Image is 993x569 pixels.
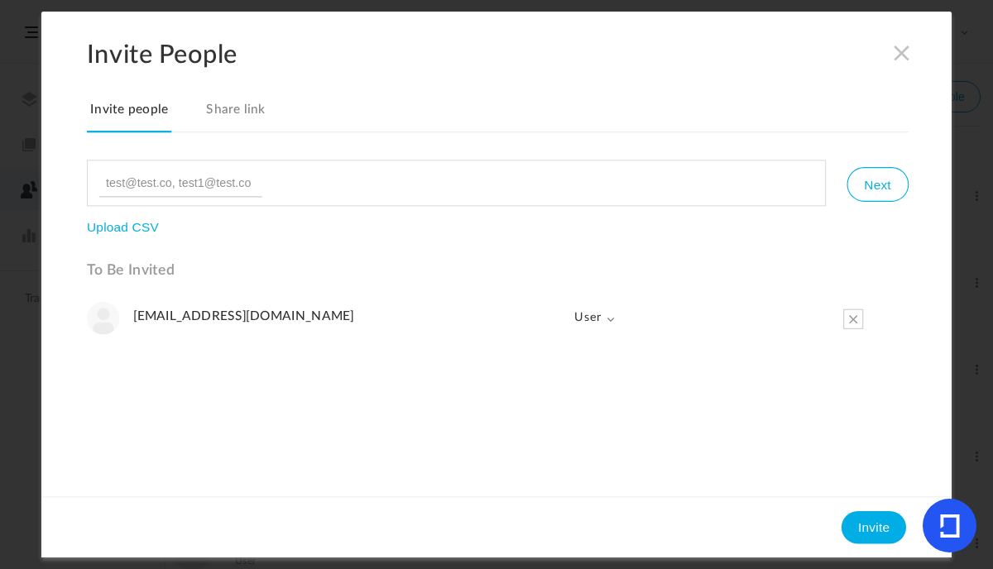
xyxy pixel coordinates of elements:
[98,169,262,197] input: test@test.co, test1@test.co
[203,98,269,133] a: Share link
[560,302,616,335] span: User
[842,511,906,544] button: Invite
[87,98,171,133] a: Invite people
[847,167,908,202] button: Next
[87,262,909,280] h3: To Be Invited
[133,308,551,324] h4: [EMAIL_ADDRESS][DOMAIN_NAME]
[87,39,952,69] h2: Invite People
